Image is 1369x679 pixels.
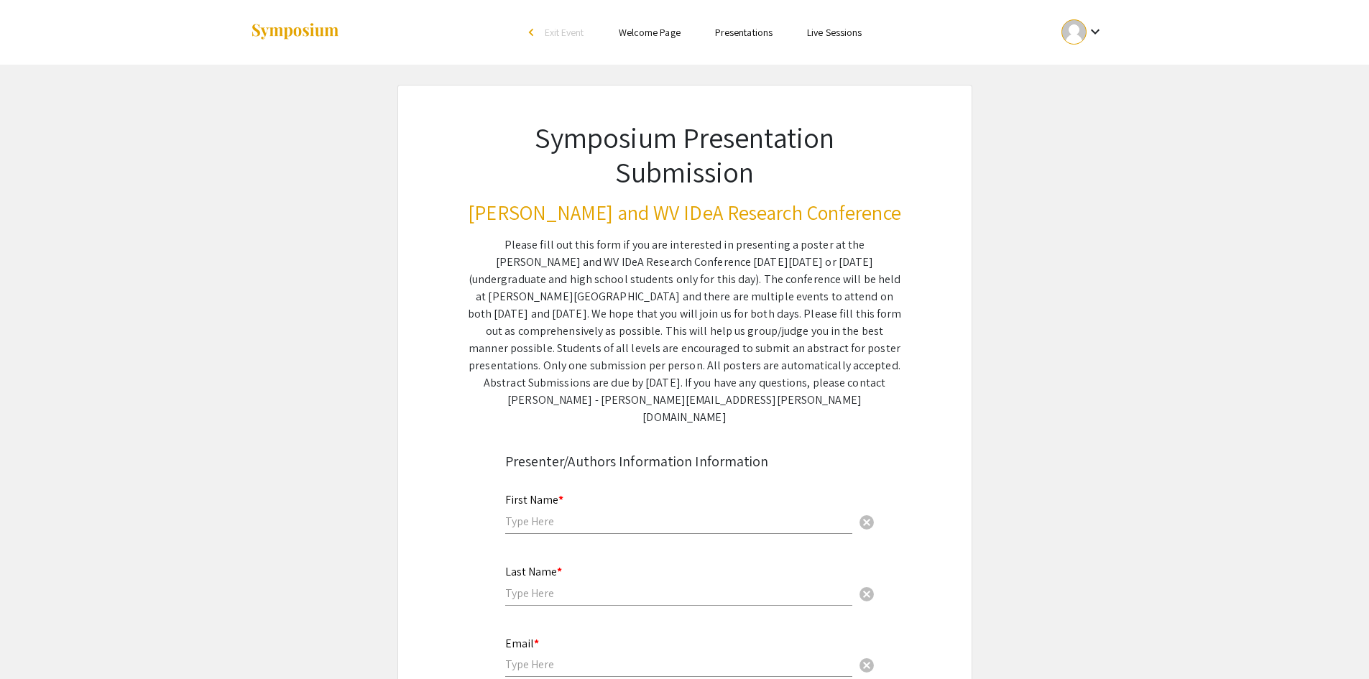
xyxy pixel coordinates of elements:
[505,586,852,601] input: Type Here
[529,28,538,37] div: arrow_back_ios
[11,614,61,668] iframe: Chat
[468,200,902,225] h3: [PERSON_NAME] and WV IDeA Research Conference
[852,650,881,679] button: Clear
[505,514,852,529] input: Type Here
[505,492,563,507] mat-label: First Name
[505,657,852,672] input: Type Here
[505,564,562,579] mat-label: Last Name
[250,22,340,42] img: Symposium by ForagerOne
[858,514,875,531] span: cancel
[468,236,902,426] div: Please fill out this form if you are interested in presenting a poster at the [PERSON_NAME] and W...
[468,120,902,189] h1: Symposium Presentation Submission
[852,507,881,535] button: Clear
[505,451,865,472] div: Presenter/Authors Information Information
[807,26,862,39] a: Live Sessions
[505,636,539,651] mat-label: Email
[1046,16,1119,48] button: Expand account dropdown
[858,657,875,674] span: cancel
[858,586,875,603] span: cancel
[619,26,681,39] a: Welcome Page
[545,26,584,39] span: Exit Event
[1087,23,1104,40] mat-icon: Expand account dropdown
[715,26,773,39] a: Presentations
[852,578,881,607] button: Clear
